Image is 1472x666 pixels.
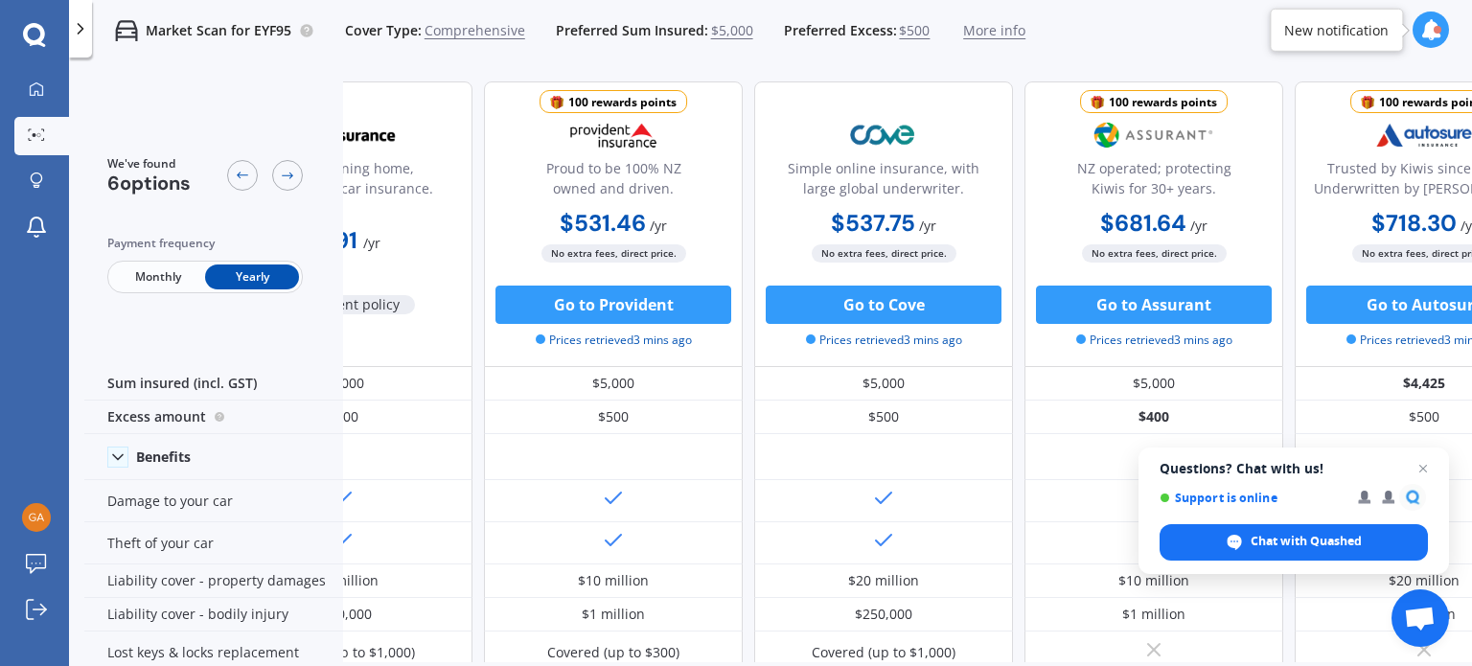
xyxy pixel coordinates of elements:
[22,503,51,532] img: 8bcfd40c50e173c83211397fae2ed6b8
[550,111,677,159] img: Provident.png
[560,208,646,238] b: $531.46
[1091,111,1217,159] img: Assurant.png
[107,155,191,172] span: We've found
[205,264,299,289] span: Yearly
[484,401,743,434] div: $500
[754,367,1013,401] div: $5,000
[536,332,692,349] span: Prices retrieved 3 mins ago
[84,480,343,522] div: Damage to your car
[272,295,415,314] span: My current policy
[831,208,915,238] b: $537.75
[963,21,1025,40] span: More info
[919,217,936,235] span: / yr
[230,158,456,206] div: Award-winning home, contents and car insurance.
[848,571,919,590] div: $20 million
[500,158,726,206] div: Proud to be 100% NZ owned and driven.
[107,234,303,253] div: Payment frequency
[547,643,679,662] div: Covered (up to $300)
[136,448,191,466] div: Benefits
[107,171,191,195] span: 6 options
[1082,244,1227,263] span: No extra fees, direct price.
[568,93,677,112] div: 100 rewards points
[766,286,1001,324] button: Go to Cove
[115,19,138,42] img: car.f15378c7a67c060ca3f3.svg
[582,605,645,624] div: $1 million
[711,21,753,40] span: $5,000
[820,111,947,159] img: Cove.webp
[84,401,343,434] div: Excess amount
[1284,20,1389,39] div: New notification
[1036,286,1272,324] button: Go to Assurant
[1100,208,1186,238] b: $681.64
[899,21,930,40] span: $500
[345,21,422,40] span: Cover Type:
[550,96,563,109] img: points
[556,21,708,40] span: Preferred Sum Insured:
[84,522,343,564] div: Theft of your car
[812,244,956,263] span: No extra fees, direct price.
[111,264,205,289] span: Monthly
[770,158,997,206] div: Simple online insurance, with large global underwriter.
[484,367,743,401] div: $5,000
[784,21,897,40] span: Preferred Excess:
[1076,332,1232,349] span: Prices retrieved 3 mins ago
[754,401,1013,434] div: $500
[1041,158,1267,206] div: NZ operated; protecting Kiwis for 30+ years.
[1118,571,1189,590] div: $10 million
[214,401,472,434] div: $500
[363,234,380,252] span: / yr
[314,605,372,624] div: $250,000
[84,367,343,401] div: Sum insured (incl. GST)
[308,571,379,590] div: $20 million
[1160,461,1428,476] span: Questions? Chat with us!
[1109,93,1217,112] div: 100 rewards points
[1091,96,1104,109] img: points
[84,564,343,598] div: Liability cover - property damages
[1371,208,1457,238] b: $718.30
[214,367,472,401] div: $5,000
[1392,605,1456,624] div: $1 million
[84,598,343,632] div: Liability cover - bodily injury
[541,244,686,263] span: No extra fees, direct price.
[146,21,291,40] p: Market Scan for EYF95
[1122,605,1185,624] div: $1 million
[1160,491,1345,505] span: Support is online
[812,643,955,662] div: Covered (up to $1,000)
[280,111,406,159] img: AA.webp
[1024,367,1283,401] div: $5,000
[855,605,912,624] div: $250,000
[1391,589,1449,647] a: Open chat
[1251,533,1362,550] span: Chat with Quashed
[1024,401,1283,434] div: $400
[1190,217,1207,235] span: / yr
[425,21,525,40] span: Comprehensive
[1361,96,1374,109] img: points
[495,286,731,324] button: Go to Provident
[1389,571,1460,590] div: $20 million
[806,332,962,349] span: Prices retrieved 3 mins ago
[271,643,415,662] div: Covered (up to $1,000)
[1160,524,1428,561] span: Chat with Quashed
[578,571,649,590] div: $10 million
[650,217,667,235] span: / yr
